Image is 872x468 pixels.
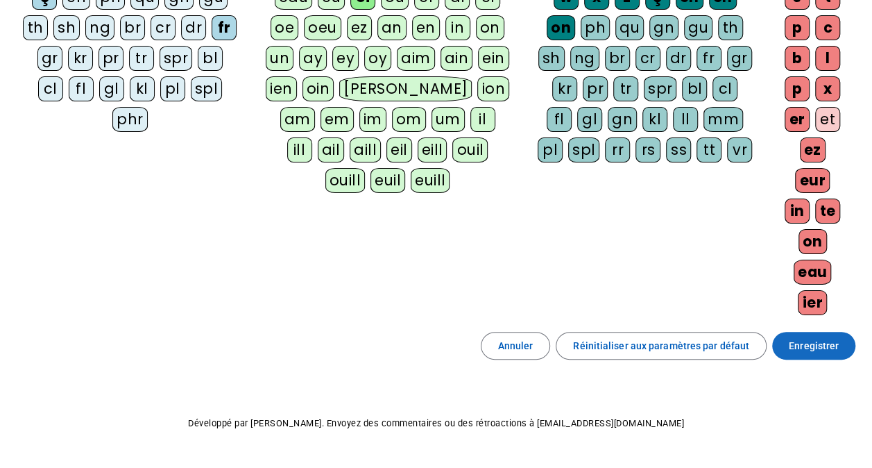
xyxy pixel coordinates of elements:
[581,15,610,40] div: ph
[727,46,752,71] div: gr
[68,46,93,71] div: kr
[478,46,509,71] div: ein
[364,46,391,71] div: oy
[785,46,810,71] div: b
[547,15,575,40] div: on
[785,76,810,101] div: p
[418,137,447,162] div: eill
[212,15,237,40] div: fr
[615,15,644,40] div: qu
[684,15,712,40] div: gu
[712,76,737,101] div: cl
[727,137,752,162] div: vr
[350,137,381,162] div: aill
[130,76,155,101] div: kl
[445,15,470,40] div: in
[129,46,154,71] div: tr
[332,46,359,71] div: ey
[53,15,80,40] div: sh
[287,137,312,162] div: ill
[556,332,767,360] button: Réinitialiser aux paramètres par défaut
[69,76,94,101] div: fl
[552,76,577,101] div: kr
[772,332,855,360] button: Enregistrer
[120,15,145,40] div: br
[815,199,840,224] div: te
[452,137,488,162] div: ouil
[477,76,509,101] div: ion
[703,107,743,132] div: mm
[99,46,123,71] div: pr
[785,15,810,40] div: p
[325,168,365,193] div: ouill
[666,46,691,71] div: dr
[266,46,293,71] div: un
[785,107,810,132] div: er
[304,15,341,40] div: oeu
[347,15,372,40] div: ez
[412,15,440,40] div: en
[181,15,206,40] div: dr
[280,107,315,132] div: am
[318,137,345,162] div: ail
[573,337,749,354] span: Réinitialiser aux paramètres par défaut
[23,15,48,40] div: th
[85,15,114,40] div: ng
[673,107,698,132] div: ll
[547,107,572,132] div: fl
[795,168,830,193] div: eur
[320,107,354,132] div: em
[642,107,667,132] div: kl
[498,337,533,354] span: Annuler
[411,168,450,193] div: euill
[570,46,599,71] div: ng
[649,15,678,40] div: gn
[299,46,327,71] div: ay
[392,107,426,132] div: om
[538,137,563,162] div: pl
[37,46,62,71] div: gr
[666,137,691,162] div: ss
[583,76,608,101] div: pr
[198,46,223,71] div: bl
[11,415,861,432] p: Développé par [PERSON_NAME]. Envoyez des commentaires ou des rétroactions à [EMAIL_ADDRESS][DOMAI...
[605,46,630,71] div: br
[635,137,660,162] div: rs
[397,46,435,71] div: aim
[470,107,495,132] div: il
[815,15,840,40] div: c
[644,76,677,101] div: spr
[271,15,298,40] div: oe
[266,76,297,101] div: ien
[682,76,707,101] div: bl
[481,332,551,360] button: Annuler
[794,260,832,285] div: eau
[800,137,826,162] div: ez
[99,76,124,101] div: gl
[608,107,637,132] div: gn
[605,137,630,162] div: rr
[798,229,827,254] div: on
[431,107,465,132] div: um
[377,15,407,40] div: an
[191,76,223,101] div: spl
[370,168,405,193] div: euil
[386,137,412,162] div: eil
[476,15,504,40] div: on
[568,137,600,162] div: spl
[789,337,839,354] span: Enregistrer
[696,137,721,162] div: tt
[815,76,840,101] div: x
[359,107,386,132] div: im
[160,46,193,71] div: spr
[160,76,185,101] div: pl
[718,15,743,40] div: th
[112,107,148,132] div: phr
[151,15,176,40] div: cr
[38,76,63,101] div: cl
[339,76,472,101] div: [PERSON_NAME]
[441,46,473,71] div: ain
[577,107,602,132] div: gl
[696,46,721,71] div: fr
[538,46,565,71] div: sh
